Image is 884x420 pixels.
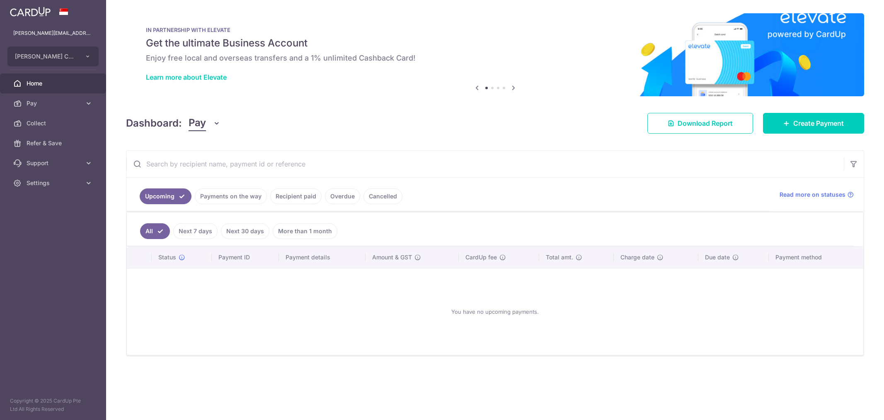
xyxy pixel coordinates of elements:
span: Due date [705,253,730,261]
a: Cancelled [363,188,402,204]
span: Pay [189,115,206,131]
a: All [140,223,170,239]
h6: Enjoy free local and overseas transfers and a 1% unlimited Cashback Card! [146,53,844,63]
a: Create Payment [763,113,864,134]
span: Collect [27,119,81,127]
p: [PERSON_NAME][EMAIL_ADDRESS][DOMAIN_NAME] [13,29,93,37]
a: Payments on the way [195,188,267,204]
a: Overdue [325,188,360,204]
p: IN PARTNERSHIP WITH ELEVATE [146,27,844,33]
a: Learn more about Elevate [146,73,227,81]
span: Amount & GST [372,253,412,261]
a: Download Report [647,113,753,134]
span: Create Payment [793,118,844,128]
a: Upcoming [140,188,191,204]
h4: Dashboard: [126,116,182,131]
a: More than 1 month [273,223,337,239]
img: Renovation banner [126,13,864,96]
span: Status [158,253,176,261]
span: Charge date [620,253,654,261]
span: Read more on statuses [780,190,845,199]
h5: Get the ultimate Business Account [146,37,844,50]
span: Settings [27,179,81,187]
th: Payment ID [212,247,279,268]
span: [PERSON_NAME] COMPANY [15,52,76,61]
span: Home [27,79,81,88]
a: Recipient paid [270,188,322,204]
th: Payment method [769,247,863,268]
span: Download Report [678,118,733,128]
div: You have no upcoming payments. [137,275,853,348]
span: Support [27,159,81,167]
img: CardUp [10,7,51,17]
th: Payment details [279,247,366,268]
span: Refer & Save [27,139,81,147]
button: Pay [189,115,220,131]
span: Pay [27,99,81,107]
button: [PERSON_NAME] COMPANY [7,46,99,66]
a: Next 7 days [173,223,218,239]
a: Read more on statuses [780,190,854,199]
a: Next 30 days [221,223,269,239]
span: Total amt. [546,253,573,261]
input: Search by recipient name, payment id or reference [126,151,844,177]
span: CardUp fee [465,253,497,261]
